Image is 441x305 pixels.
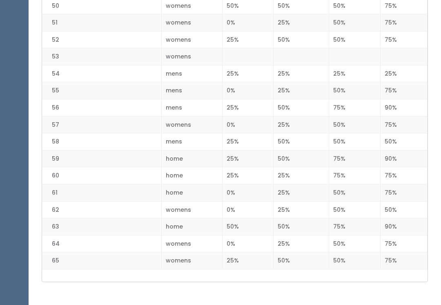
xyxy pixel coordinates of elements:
[42,235,162,252] td: 64
[381,218,428,235] td: 90%
[381,65,428,82] td: 25%
[381,82,428,99] td: 75%
[222,167,273,184] td: 25%
[42,133,162,150] td: 58
[273,82,329,99] td: 25%
[273,201,329,218] td: 25%
[329,14,381,31] td: 50%
[381,167,428,184] td: 75%
[381,99,428,117] td: 90%
[222,150,273,167] td: 25%
[162,82,223,99] td: mens
[42,82,162,99] td: 55
[273,65,329,82] td: 25%
[273,116,329,133] td: 25%
[222,65,273,82] td: 25%
[162,65,223,82] td: mens
[273,99,329,117] td: 50%
[42,201,162,218] td: 62
[222,235,273,252] td: 0%
[162,48,223,65] td: womens
[381,133,428,150] td: 50%
[162,184,223,201] td: home
[273,150,329,167] td: 50%
[329,167,381,184] td: 75%
[329,65,381,82] td: 25%
[381,150,428,167] td: 90%
[42,65,162,82] td: 54
[273,14,329,31] td: 25%
[222,252,273,269] td: 25%
[273,252,329,269] td: 50%
[42,218,162,235] td: 63
[329,150,381,167] td: 75%
[222,218,273,235] td: 50%
[273,218,329,235] td: 50%
[162,14,223,31] td: womens
[329,218,381,235] td: 75%
[162,235,223,252] td: womens
[273,235,329,252] td: 25%
[381,252,428,269] td: 75%
[273,167,329,184] td: 25%
[222,82,273,99] td: 0%
[381,184,428,201] td: 75%
[222,14,273,31] td: 0%
[162,150,223,167] td: home
[273,133,329,150] td: 50%
[381,235,428,252] td: 75%
[381,31,428,48] td: 75%
[273,31,329,48] td: 50%
[42,184,162,201] td: 61
[222,116,273,133] td: 0%
[222,31,273,48] td: 25%
[42,99,162,117] td: 56
[273,184,329,201] td: 25%
[222,99,273,117] td: 25%
[329,235,381,252] td: 50%
[42,252,162,269] td: 65
[42,31,162,48] td: 52
[42,150,162,167] td: 59
[381,14,428,31] td: 75%
[162,252,223,269] td: womens
[42,167,162,184] td: 60
[329,252,381,269] td: 50%
[329,184,381,201] td: 50%
[329,82,381,99] td: 50%
[162,99,223,117] td: mens
[329,99,381,117] td: 75%
[42,116,162,133] td: 57
[162,116,223,133] td: womens
[162,31,223,48] td: womens
[162,167,223,184] td: home
[329,116,381,133] td: 50%
[381,116,428,133] td: 75%
[222,201,273,218] td: 0%
[42,48,162,65] td: 53
[329,201,381,218] td: 50%
[329,31,381,48] td: 50%
[162,133,223,150] td: mens
[222,184,273,201] td: 0%
[222,133,273,150] td: 25%
[162,201,223,218] td: womens
[381,201,428,218] td: 50%
[162,218,223,235] td: home
[42,14,162,31] td: 51
[329,133,381,150] td: 50%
